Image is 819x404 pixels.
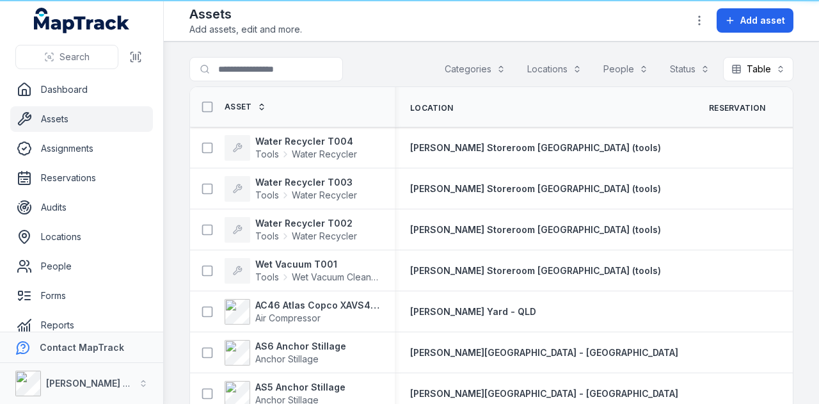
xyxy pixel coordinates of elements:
[292,189,357,202] span: Water Recycler
[595,57,656,81] button: People
[292,230,357,243] span: Water Recycler
[519,57,590,81] button: Locations
[10,77,153,102] a: Dashboard
[410,388,678,399] span: [PERSON_NAME][GEOGRAPHIC_DATA] - [GEOGRAPHIC_DATA]
[34,8,130,33] a: MapTrack
[225,217,357,243] a: Water Recycler T002ToolsWater Recycler
[225,176,357,202] a: Water Recycler T003ToolsWater Recycler
[10,136,153,161] a: Assignments
[410,387,678,400] a: [PERSON_NAME][GEOGRAPHIC_DATA] - [GEOGRAPHIC_DATA]
[255,340,346,353] strong: AS6 Anchor Stillage
[10,195,153,220] a: Audits
[410,347,678,358] span: [PERSON_NAME][GEOGRAPHIC_DATA] - [GEOGRAPHIC_DATA]
[410,103,453,113] span: Location
[410,183,661,194] span: [PERSON_NAME] Storeroom [GEOGRAPHIC_DATA] (tools)
[410,182,661,195] a: [PERSON_NAME] Storeroom [GEOGRAPHIC_DATA] (tools)
[255,258,379,271] strong: Wet Vacuum T001
[255,230,279,243] span: Tools
[255,135,357,148] strong: Water Recycler T004
[10,283,153,309] a: Forms
[15,45,118,69] button: Search
[410,224,661,235] span: [PERSON_NAME] Storeroom [GEOGRAPHIC_DATA] (tools)
[46,378,151,389] strong: [PERSON_NAME] Group
[189,5,302,23] h2: Assets
[225,340,346,366] a: AS6 Anchor StillageAnchor Stillage
[60,51,90,63] span: Search
[292,271,379,284] span: Wet Vacuum Cleaner
[410,142,661,153] span: [PERSON_NAME] Storeroom [GEOGRAPHIC_DATA] (tools)
[662,57,718,81] button: Status
[410,306,536,317] span: [PERSON_NAME] Yard - QLD
[410,264,661,277] a: [PERSON_NAME] Storeroom [GEOGRAPHIC_DATA] (tools)
[255,353,319,364] span: Anchor Stillage
[255,312,321,323] span: Air Compressor
[255,271,279,284] span: Tools
[225,135,357,161] a: Water Recycler T004ToolsWater Recycler
[740,14,785,27] span: Add asset
[292,148,357,161] span: Water Recycler
[717,8,793,33] button: Add asset
[255,176,357,189] strong: Water Recycler T003
[255,299,379,312] strong: AC46 Atlas Copco XAVS450
[255,381,346,394] strong: AS5 Anchor Stillage
[723,57,793,81] button: Table
[255,217,357,230] strong: Water Recycler T002
[410,223,661,236] a: [PERSON_NAME] Storeroom [GEOGRAPHIC_DATA] (tools)
[10,312,153,338] a: Reports
[10,106,153,132] a: Assets
[225,102,266,112] a: Asset
[255,189,279,202] span: Tools
[225,102,252,112] span: Asset
[10,254,153,279] a: People
[410,265,661,276] span: [PERSON_NAME] Storeroom [GEOGRAPHIC_DATA] (tools)
[189,23,302,36] span: Add assets, edit and more.
[436,57,514,81] button: Categories
[410,141,661,154] a: [PERSON_NAME] Storeroom [GEOGRAPHIC_DATA] (tools)
[10,165,153,191] a: Reservations
[709,103,765,113] span: Reservation
[10,224,153,250] a: Locations
[410,305,536,318] a: [PERSON_NAME] Yard - QLD
[40,342,124,353] strong: Contact MapTrack
[410,346,678,359] a: [PERSON_NAME][GEOGRAPHIC_DATA] - [GEOGRAPHIC_DATA]
[225,299,379,325] a: AC46 Atlas Copco XAVS450Air Compressor
[225,258,379,284] a: Wet Vacuum T001ToolsWet Vacuum Cleaner
[255,148,279,161] span: Tools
